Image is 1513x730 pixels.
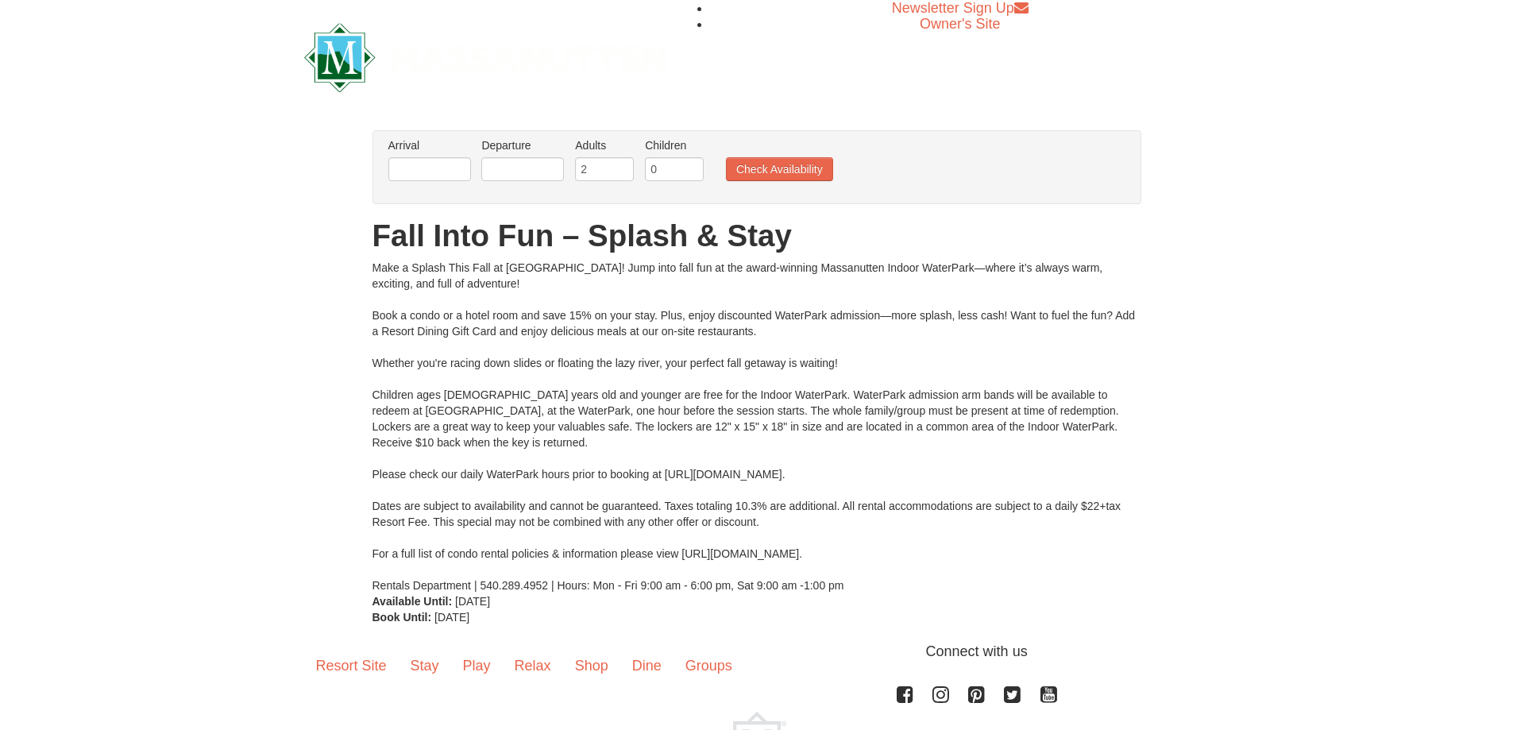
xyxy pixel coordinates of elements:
[575,137,634,153] label: Adults
[304,23,668,92] img: Massanutten Resort Logo
[481,137,564,153] label: Departure
[372,260,1141,593] div: Make a Splash This Fall at [GEOGRAPHIC_DATA]! Jump into fall fun at the award-winning Massanutten...
[726,157,833,181] button: Check Availability
[372,220,1141,252] h1: Fall Into Fun – Splash & Stay
[372,595,453,608] strong: Available Until:
[388,137,471,153] label: Arrival
[674,641,744,690] a: Groups
[372,611,432,624] strong: Book Until:
[920,16,1000,32] a: Owner's Site
[304,37,668,74] a: Massanutten Resort
[563,641,620,690] a: Shop
[503,641,563,690] a: Relax
[645,137,704,153] label: Children
[434,611,469,624] span: [DATE]
[620,641,674,690] a: Dine
[304,641,399,690] a: Resort Site
[455,595,490,608] span: [DATE]
[451,641,503,690] a: Play
[304,641,1210,662] p: Connect with us
[399,641,451,690] a: Stay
